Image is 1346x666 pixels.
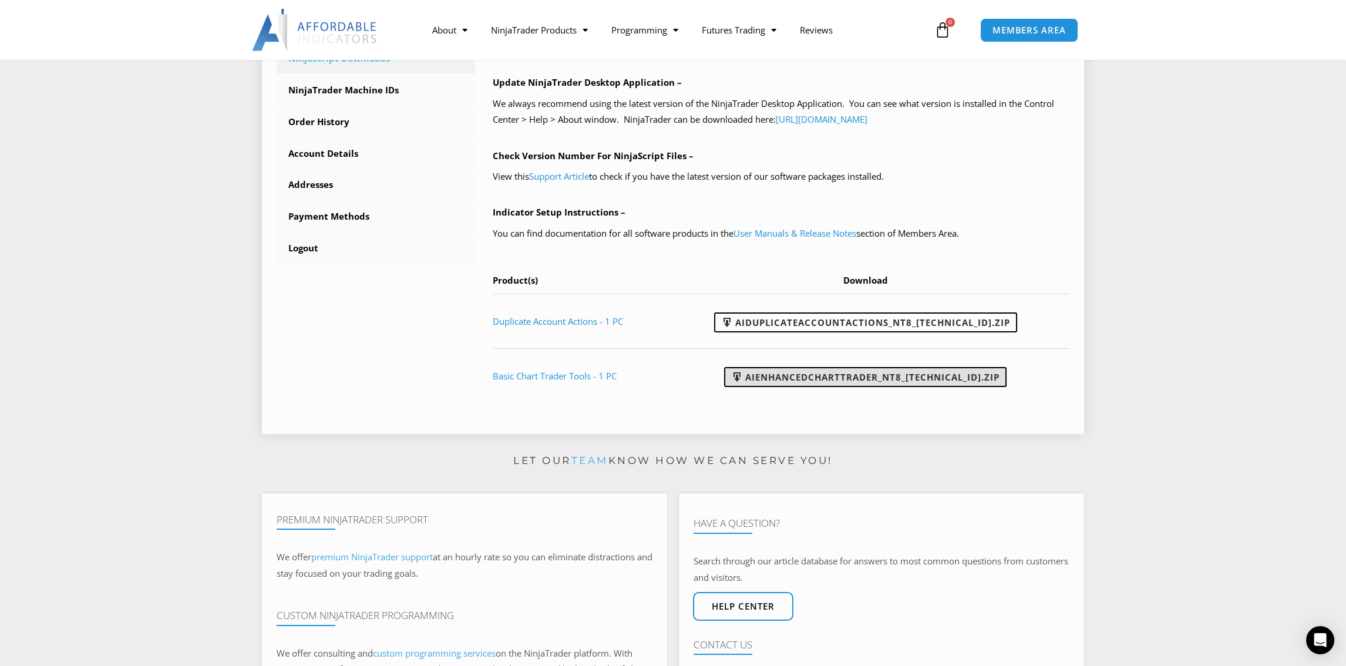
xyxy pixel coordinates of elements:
p: View this to check if you have the latest version of our software packages installed. [493,169,1070,185]
div: Open Intercom Messenger [1306,626,1334,654]
span: MEMBERS AREA [992,26,1066,35]
a: 0 [917,13,968,47]
h4: Premium NinjaTrader Support [277,514,652,526]
h4: Custom NinjaTrader Programming [277,610,652,621]
a: Addresses [277,170,475,200]
p: We always recommend using the latest version of the NinjaTrader Desktop Application. You can see ... [493,96,1070,129]
a: AIEnhancedChartTrader_NT8_[TECHNICAL_ID].zip [724,367,1007,387]
span: We offer [277,551,311,563]
nav: Menu [420,16,931,43]
a: AIDuplicateAccountActions_NT8_[TECHNICAL_ID].zip [714,312,1017,332]
a: custom programming services [373,647,496,659]
a: Help center [693,592,793,621]
a: [URL][DOMAIN_NAME] [776,113,867,125]
p: Let our know how we can serve you! [262,452,1084,470]
a: Futures Trading [690,16,788,43]
a: Basic Chart Trader Tools - 1 PC [493,370,617,382]
img: LogoAI | Affordable Indicators – NinjaTrader [252,9,378,51]
a: Order History [277,107,475,137]
b: Check Version Number For NinjaScript Files – [493,150,694,162]
a: User Manuals & Release Notes [733,227,856,239]
a: MEMBERS AREA [980,18,1078,42]
a: Support Article [529,170,589,182]
h4: Contact Us [694,639,1069,651]
a: Programming [600,16,690,43]
p: You can find documentation for all software products in the section of Members Area. [493,226,1070,242]
p: Search through our article database for answers to most common questions from customers and visit... [694,553,1069,586]
span: We offer consulting and [277,647,496,659]
h4: Have A Question? [694,517,1069,529]
a: Logout [277,233,475,264]
a: Account Details [277,139,475,169]
a: NinjaTrader Products [479,16,600,43]
span: 0 [945,18,955,27]
a: NinjaTrader Machine IDs [277,75,475,106]
span: at an hourly rate so you can eliminate distractions and stay focused on your trading goals. [277,551,652,579]
b: Indicator Setup Instructions – [493,206,625,218]
span: Product(s) [493,274,538,286]
a: premium NinjaTrader support [311,551,433,563]
a: About [420,16,479,43]
span: Download [843,274,888,286]
a: Duplicate Account Actions - 1 PC [493,315,623,327]
a: Payment Methods [277,201,475,232]
a: Reviews [788,16,844,43]
a: team [571,455,608,466]
span: Help center [712,602,775,611]
b: Update NinjaTrader Desktop Application – [493,76,682,88]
